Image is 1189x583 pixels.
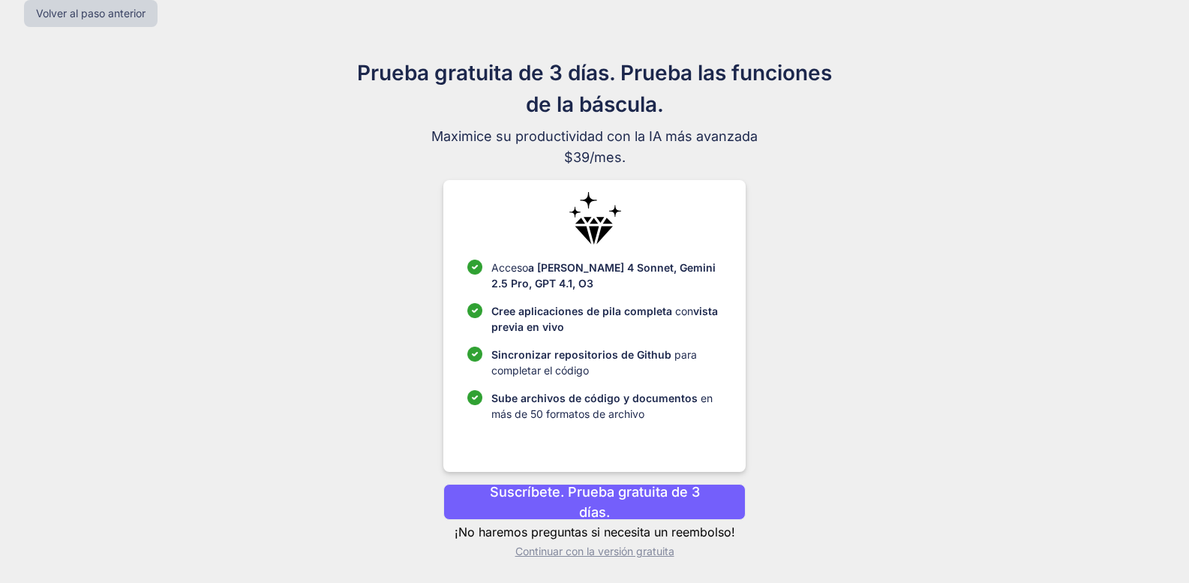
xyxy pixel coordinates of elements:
font: Sube archivos de código y documentos [491,392,698,404]
font: Sincronizar repositorios de Github [491,348,671,361]
font: Maximice su productividad con la IA más avanzada [431,128,758,144]
font: Prueba gratuita de 3 días. Prueba las funciones de la báscula. [357,60,832,117]
font: Continuar con la versión gratuita [515,545,674,557]
font: $39/mes. [564,149,626,165]
img: lista de verificación [467,347,482,362]
font: con [675,305,693,317]
font: Volver al paso anterior [36,7,146,20]
font: Suscríbete. Prueba gratuita de 3 días. [490,484,700,520]
img: lista de verificación [467,260,482,275]
font: a [PERSON_NAME] 4 Sonnet, Gemini 2.5 Pro, GPT 4.1, O3 [491,261,716,290]
font: Cree aplicaciones de pila completa [491,305,672,317]
img: lista de verificación [467,390,482,405]
font: ¡No haremos preguntas si necesita un reembolso! [455,524,735,539]
img: lista de verificación [467,303,482,318]
button: Suscríbete. Prueba gratuita de 3 días. [443,484,746,520]
font: Acceso [491,261,528,274]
